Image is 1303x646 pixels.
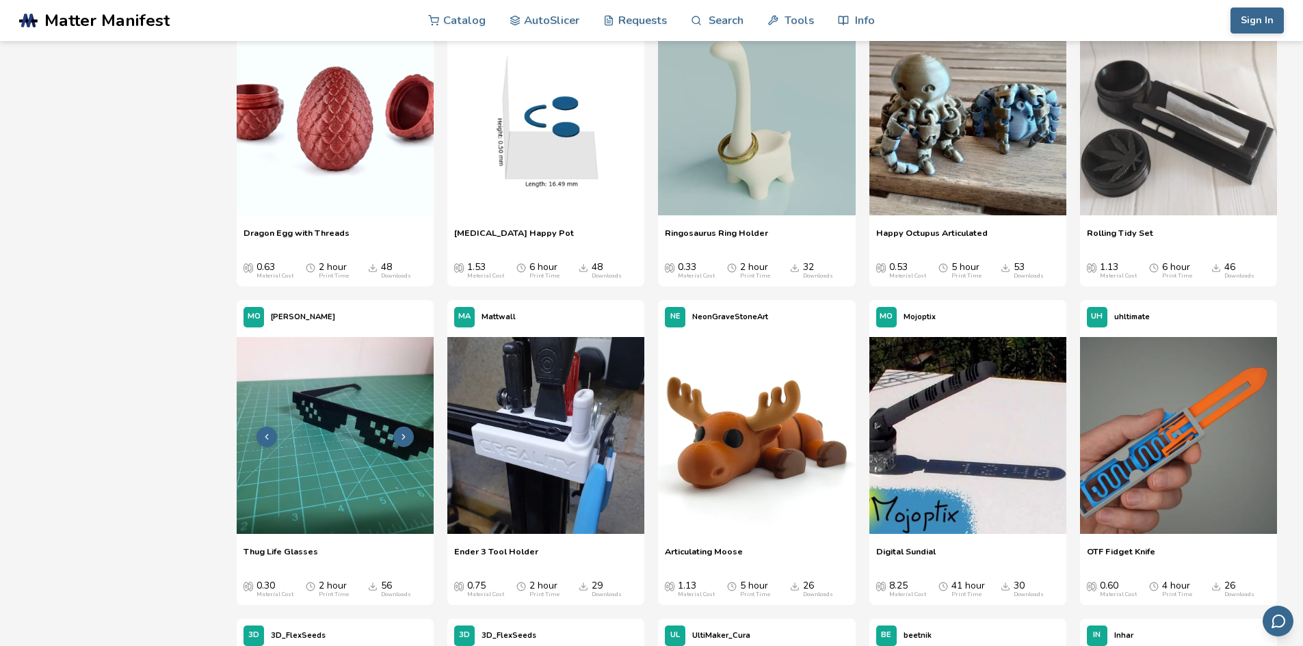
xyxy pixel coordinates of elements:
span: Average Cost [1087,580,1096,591]
div: Material Cost [256,273,293,280]
span: MO [248,312,261,321]
div: Print Time [529,591,560,598]
span: Rolling Tidy Set [1087,228,1153,248]
div: 6 hour [529,262,560,280]
span: Average Print Time [516,262,526,273]
div: 48 [592,262,622,280]
div: Downloads [803,273,833,280]
div: Print Time [1162,273,1192,280]
span: Average Print Time [938,262,948,273]
div: Downloads [1014,273,1044,280]
div: Material Cost [467,273,504,280]
span: Downloads [790,262,800,273]
div: 0.53 [889,262,926,280]
a: Dragon Egg with Threads [244,228,350,248]
div: Print Time [319,273,349,280]
p: [PERSON_NAME] [271,310,335,324]
div: Material Cost [889,591,926,598]
span: Average Print Time [938,580,948,591]
span: Downloads [1001,580,1010,591]
div: 2 hour [740,262,770,280]
span: UH [1091,312,1103,321]
button: Sign In [1230,8,1284,33]
div: 56 [381,580,411,598]
span: Average Print Time [1149,580,1159,591]
div: 6 hour [1162,262,1192,280]
p: uhltimate [1114,310,1150,324]
div: 26 [1224,580,1254,598]
div: 5 hour [951,262,982,280]
span: UL [670,631,680,640]
div: Material Cost [1100,591,1137,598]
p: Mattwall [482,310,516,324]
span: Downloads [1001,262,1010,273]
div: Downloads [592,591,622,598]
a: Happy Octupus Articulated [876,228,988,248]
a: Thug Life Glasses [244,546,318,567]
div: Print Time [951,591,982,598]
div: 48 [381,262,411,280]
span: Average Print Time [516,580,526,591]
div: Print Time [951,273,982,280]
p: 3D_FlexSeeds [482,628,536,643]
span: Average Cost [454,580,464,591]
span: 3D [248,631,259,640]
div: Material Cost [678,591,715,598]
div: Downloads [1014,591,1044,598]
span: Average Cost [244,580,253,591]
div: 0.30 [256,580,293,598]
div: Downloads [381,273,411,280]
span: NE [670,312,681,321]
span: 3D [459,631,470,640]
span: IN [1093,631,1101,640]
div: 0.63 [256,262,293,280]
div: 2 hour [319,262,349,280]
div: 29 [592,580,622,598]
span: Ringosaurus Ring Holder [665,228,768,248]
span: Matter Manifest [44,11,170,30]
div: Downloads [1224,273,1254,280]
div: Material Cost [467,591,504,598]
div: 5 hour [740,580,770,598]
span: Downloads [1211,262,1221,273]
span: Downloads [790,580,800,591]
div: Downloads [1224,591,1254,598]
div: Print Time [1162,591,1192,598]
div: 0.75 [467,580,504,598]
span: Downloads [579,580,588,591]
div: 26 [803,580,833,598]
span: Average Cost [876,580,886,591]
div: Material Cost [678,273,715,280]
div: 0.60 [1100,580,1137,598]
p: UltiMaker_Cura [692,628,750,643]
a: [MEDICAL_DATA] Happy Pot [454,228,574,248]
div: 4 hour [1162,580,1192,598]
span: Average Cost [1087,262,1096,273]
div: 2 hour [319,580,349,598]
span: Average Cost [244,262,253,273]
div: Print Time [529,273,560,280]
div: Downloads [381,591,411,598]
span: Downloads [579,262,588,273]
div: Print Time [319,591,349,598]
div: 30 [1014,580,1044,598]
div: 1.13 [678,580,715,598]
span: Downloads [368,262,378,273]
div: 41 hour [951,580,985,598]
span: Ender 3 Tool Holder [454,546,538,567]
button: Send feedback via email [1263,606,1293,636]
p: NeonGraveStoneArt [692,310,768,324]
span: Digital Sundial [876,546,936,567]
div: 0.33 [678,262,715,280]
span: MA [458,312,471,321]
span: Average Print Time [727,580,737,591]
div: Print Time [740,273,770,280]
span: BE [881,631,891,640]
div: 32 [803,262,833,280]
span: MO [880,312,893,321]
a: OTF Fidget Knife [1087,546,1155,567]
